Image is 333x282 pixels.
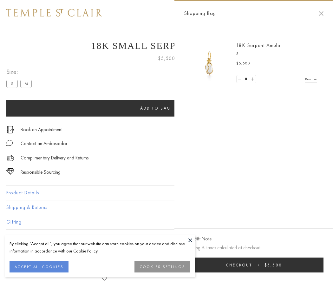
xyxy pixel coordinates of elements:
[184,235,212,243] button: Add Gift Note
[6,80,18,88] label: S
[319,11,323,16] button: Close Shopping Bag
[236,42,282,49] a: 18K Serpent Amulet
[21,140,67,148] div: Contact an Ambassador
[6,126,14,133] img: icon_appointment.svg
[249,75,256,83] a: Set quantity to 2
[6,40,327,51] h1: 18K Small Serpent Amulet
[21,154,88,162] p: Complimentary Delivery and Returns
[184,244,323,252] p: Shipping & taxes calculated at checkout
[21,126,62,133] a: Book an Appointment
[6,186,327,200] button: Product Details
[6,67,34,77] span: Size:
[21,168,61,176] div: Responsible Sourcing
[6,9,102,17] img: Temple St. Clair
[190,44,228,83] img: P51836-E11SERPPV
[6,168,14,175] img: icon_sourcing.svg
[6,215,327,229] button: Gifting
[134,261,190,272] button: COOKIES SETTINGS
[158,54,175,63] span: $5,500
[237,75,243,83] a: Set quantity to 0
[264,262,282,268] span: $5,500
[184,258,323,272] button: Checkout $5,500
[305,76,317,83] a: Remove
[6,200,327,215] button: Shipping & Returns
[236,60,250,67] span: $5,500
[6,154,14,162] img: icon_delivery.svg
[10,261,69,272] button: ACCEPT ALL COOKIES
[226,262,252,268] span: Checkout
[10,240,190,255] div: By clicking “Accept all”, you agree that our website can store cookies on your device and disclos...
[236,51,317,57] p: S
[20,80,32,88] label: M
[6,140,13,146] img: MessageIcon-01_2.svg
[184,9,216,17] span: Shopping Bag
[140,105,171,111] span: Add to bag
[6,100,305,117] button: Add to bag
